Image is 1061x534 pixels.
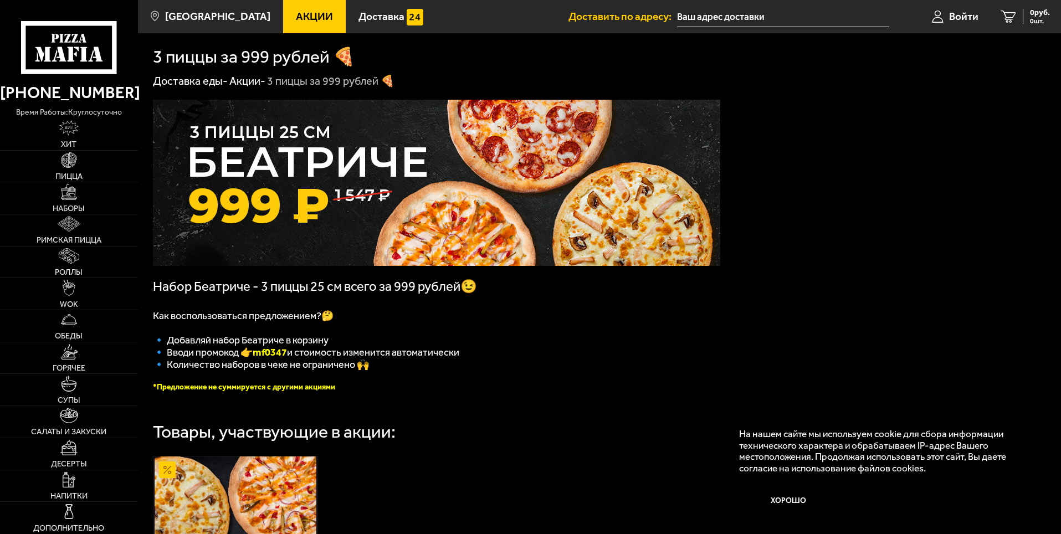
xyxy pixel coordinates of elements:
[1030,18,1050,24] span: 0 шт.
[55,268,83,276] span: Роллы
[739,428,1029,474] p: На нашем сайте мы используем cookie для сбора информации технического характера и обрабатываем IP...
[61,140,76,148] span: Хит
[165,11,270,22] span: [GEOGRAPHIC_DATA]
[407,9,423,25] img: 15daf4d41897b9f0e9f617042186c801.svg
[33,524,104,532] span: Дополнительно
[153,334,329,346] span: 🔹 Добавляй набор Беатриче в корзину
[53,364,85,372] span: Горячее
[31,428,106,435] span: Салаты и закуски
[153,279,477,294] span: Набор Беатриче - 3 пиццы 25 см всего за 999 рублей😉
[60,300,78,308] span: WOK
[51,460,87,468] span: Десерты
[55,172,83,180] span: Пицца
[153,358,369,371] span: 🔹 Количество наборов в чеке не ограничено 🙌
[296,11,333,22] span: Акции
[153,100,720,266] img: 1024x1024
[267,74,394,89] div: 3 пиццы за 999 рублей 🍕
[153,382,335,392] font: *Предложение не суммируется с другими акциями
[153,346,459,358] span: 🔹 Вводи промокод 👉 и стоимость изменится автоматически
[153,74,228,88] a: Доставка еды-
[53,204,85,212] span: Наборы
[50,492,88,500] span: Напитки
[37,236,101,244] span: Римская пицца
[739,485,839,518] button: Хорошо
[153,48,355,66] h1: 3 пиццы за 999 рублей 🍕
[159,461,176,478] img: Акционный
[1030,9,1050,17] span: 0 руб.
[229,74,265,88] a: Акции-
[58,396,80,404] span: Супы
[568,11,677,22] span: Доставить по адресу:
[55,332,83,340] span: Обеды
[153,310,334,322] span: Как воспользоваться предложением?🤔
[153,423,396,441] div: Товары, участвующие в акции:
[677,7,889,27] input: Ваш адрес доставки
[253,346,287,358] b: mf0347
[949,11,978,22] span: Войти
[358,11,404,22] span: Доставка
